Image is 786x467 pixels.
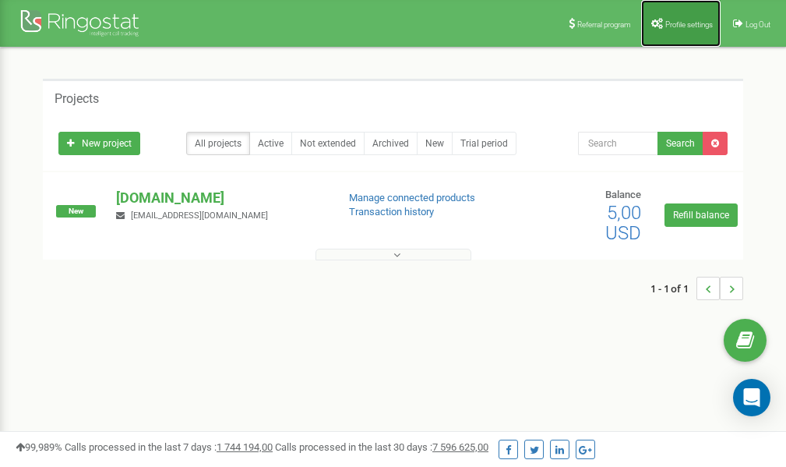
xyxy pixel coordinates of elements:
[664,203,738,227] a: Refill balance
[650,277,696,300] span: 1 - 1 of 1
[16,441,62,453] span: 99,989%
[65,441,273,453] span: Calls processed in the last 7 days :
[55,92,99,106] h5: Projects
[417,132,453,155] a: New
[186,132,250,155] a: All projects
[605,189,641,200] span: Balance
[733,379,770,416] div: Open Intercom Messenger
[58,132,140,155] a: New project
[578,132,658,155] input: Search
[605,202,641,244] span: 5,00 USD
[349,192,475,203] a: Manage connected products
[432,441,488,453] u: 7 596 625,00
[665,20,713,29] span: Profile settings
[650,261,743,316] nav: ...
[116,188,323,208] p: [DOMAIN_NAME]
[452,132,516,155] a: Trial period
[364,132,418,155] a: Archived
[349,206,434,218] a: Transaction history
[249,132,292,155] a: Active
[275,441,488,453] span: Calls processed in the last 30 days :
[56,205,96,218] span: New
[745,20,770,29] span: Log Out
[131,211,268,221] span: [EMAIL_ADDRESS][DOMAIN_NAME]
[291,132,365,155] a: Not extended
[657,132,703,155] button: Search
[577,20,631,29] span: Referral program
[217,441,273,453] u: 1 744 194,00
